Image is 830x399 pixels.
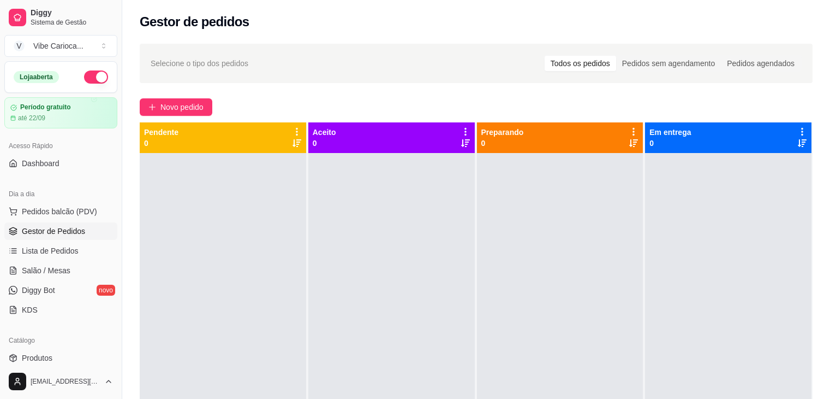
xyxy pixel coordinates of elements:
span: Diggy [31,8,113,18]
div: Acesso Rápido [4,137,117,155]
div: Todos os pedidos [545,56,616,71]
div: Vibe Carioca ... [33,40,83,51]
span: Selecione o tipo dos pedidos [151,57,248,69]
button: [EMAIL_ADDRESS][DOMAIN_NAME] [4,368,117,395]
a: Gestor de Pedidos [4,222,117,240]
a: Período gratuitoaté 22/09 [4,97,117,128]
span: KDS [22,304,38,315]
h2: Gestor de pedidos [140,13,249,31]
a: KDS [4,301,117,319]
a: Produtos [4,349,117,367]
span: Dashboard [22,158,59,169]
article: até 22/09 [18,114,45,122]
span: [EMAIL_ADDRESS][DOMAIN_NAME] [31,377,100,386]
button: Alterar Status [84,71,108,84]
a: Diggy Botnovo [4,281,117,299]
a: Lista de Pedidos [4,242,117,260]
span: Diggy Bot [22,285,55,296]
article: Período gratuito [20,103,71,112]
span: Novo pedido [160,101,204,113]
p: Aceito [313,127,336,138]
a: Salão / Mesas [4,262,117,279]
div: Dia a dia [4,185,117,203]
button: Select a team [4,35,117,57]
span: plus [148,103,156,111]
p: Em entrega [649,127,691,138]
a: Dashboard [4,155,117,172]
p: Pendente [144,127,178,138]
span: Lista de Pedidos [22,245,79,256]
p: Preparando [481,127,524,138]
button: Pedidos balcão (PDV) [4,203,117,220]
div: Pedidos agendados [721,56,801,71]
span: Sistema de Gestão [31,18,113,27]
span: Produtos [22,353,52,363]
p: 0 [481,138,524,149]
p: 0 [144,138,178,149]
div: Pedidos sem agendamento [616,56,721,71]
div: Loja aberta [14,71,59,83]
button: Novo pedido [140,98,212,116]
p: 0 [649,138,691,149]
p: 0 [313,138,336,149]
span: V [14,40,25,51]
span: Pedidos balcão (PDV) [22,206,97,217]
div: Catálogo [4,332,117,349]
span: Gestor de Pedidos [22,226,85,237]
a: DiggySistema de Gestão [4,4,117,31]
span: Salão / Mesas [22,265,70,276]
